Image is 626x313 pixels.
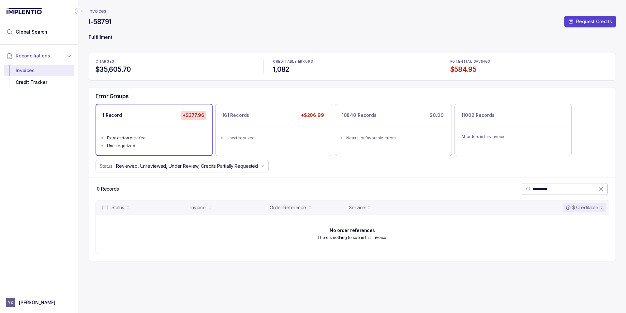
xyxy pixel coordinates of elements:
h6: No order references [330,228,375,233]
a: Invoices [89,8,106,14]
p: Request Credits [576,18,612,25]
p: There's nothing to see in this invoice. [317,234,387,241]
button: Status:Reviewed, Unreviewed, Under Review, Credits Partially Requested [96,160,269,172]
p: $0.00 [428,111,445,120]
p: POTENTIAL SAVINGS [450,60,609,64]
h4: 1,082 [273,65,432,74]
div: Service [349,204,365,211]
p: 11002 Records [461,112,495,118]
div: Reconciliations [4,63,74,90]
p: CHARGES [96,60,254,64]
h4: $584.95 [450,65,609,74]
div: Uncategorized [107,143,205,149]
button: Request Credits [564,16,616,27]
p: 161 Records [222,112,249,118]
span: Global Search [16,29,47,35]
div: Collapse Icon [74,7,82,15]
span: Reconciliations [16,53,50,59]
p: +$377.96 [181,111,206,120]
nav: breadcrumb [89,8,106,14]
div: Neutral or favorable errors [346,135,444,141]
div: Remaining page entries [97,186,119,192]
p: 1 Record [102,112,122,118]
p: +$206.99 [300,111,325,120]
p: All orders in this invoice [461,133,565,140]
button: Reconciliations [4,49,74,63]
p: Status: [100,163,113,169]
p: [PERSON_NAME] [19,299,55,306]
div: Status [112,204,124,211]
button: User initials[PERSON_NAME] [6,298,72,307]
input: checkbox-checkbox [102,205,108,210]
div: Extra carton pick fee [107,135,205,141]
h4: I-58791 [89,17,112,26]
div: Invoice [190,204,206,211]
div: $ Creditable [566,204,598,211]
p: Reviewed, Unreviewed, Under Review, Credits Partially Requested [116,163,258,169]
div: Uncategorized [227,135,325,141]
div: Order Reference [270,204,306,211]
h4: $35,605.70 [96,65,254,74]
p: 10840 Records [342,112,377,118]
div: Credit Tracker [9,76,69,88]
h5: Error Groups [96,93,129,100]
p: CREDITABLE ERRORS [273,60,432,64]
div: Invoices [9,65,69,76]
p: 0 Records [97,186,119,192]
p: Fulfillment [89,31,616,44]
span: User initials [6,298,15,307]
